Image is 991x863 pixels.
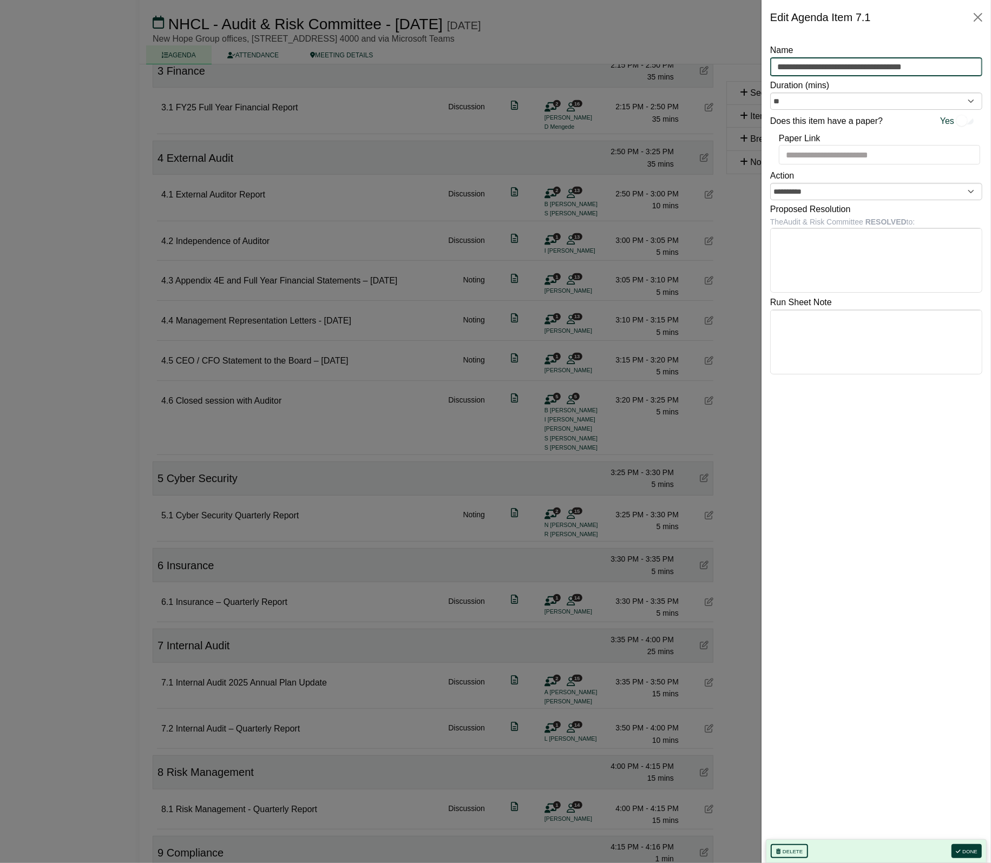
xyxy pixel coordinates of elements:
label: Proposed Resolution [770,202,851,216]
b: RESOLVED [865,218,907,226]
button: Close [969,9,987,26]
label: Does this item have a paper? [770,114,883,128]
span: Yes [940,114,954,128]
label: Action [770,169,794,183]
label: Duration (mins) [770,78,829,93]
label: Name [770,43,793,57]
label: Paper Link [779,131,821,146]
div: The Audit & Risk Committee to: [770,216,982,228]
button: Done [951,844,982,858]
div: Edit Agenda Item 7.1 [770,9,871,26]
label: Run Sheet Note [770,295,832,309]
button: Delete [771,844,808,858]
